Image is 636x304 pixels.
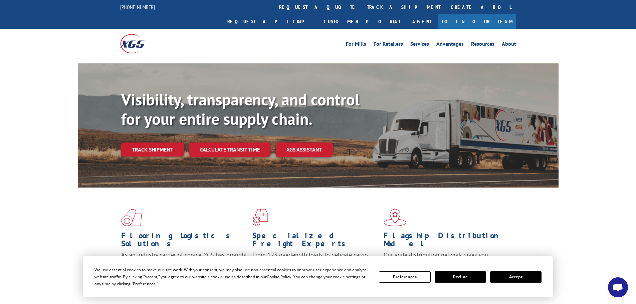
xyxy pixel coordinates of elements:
[252,232,379,251] h1: Specialized Freight Experts
[121,89,360,129] b: Visibility, transparency, and control for your entire supply chain.
[384,209,407,226] img: xgs-icon-flagship-distribution-model-red
[406,14,438,29] a: Agent
[490,271,542,283] button: Accept
[471,41,494,49] a: Resources
[252,209,268,226] img: xgs-icon-focused-on-flooring-red
[121,209,142,226] img: xgs-icon-total-supply-chain-intelligence-red
[346,41,366,49] a: For Mills
[502,41,516,49] a: About
[121,251,247,275] span: As an industry carrier of choice, XGS has brought innovation and dedication to flooring logistics...
[189,142,270,157] a: Calculate transit time
[120,4,155,10] a: [PHONE_NUMBER]
[222,14,319,29] a: Request a pickup
[436,41,464,49] a: Advantages
[438,14,516,29] a: Join Our Team
[133,281,156,287] span: Preferences
[410,41,429,49] a: Services
[379,271,430,283] button: Preferences
[252,251,379,281] p: From 123 overlength loads to delicate cargo, our experienced staff knows the best way to move you...
[94,266,371,287] div: We use essential cookies to make our site work. With your consent, we may also use non-essential ...
[83,256,553,297] div: Cookie Consent Prompt
[384,232,510,251] h1: Flagship Distribution Model
[121,232,247,251] h1: Flooring Logistics Solutions
[267,274,291,280] span: Cookie Policy
[608,277,628,297] div: Open chat
[435,271,486,283] button: Decline
[121,142,184,157] a: Track shipment
[384,251,506,267] span: Our agile distribution network gives you nationwide inventory management on demand.
[374,41,403,49] a: For Retailers
[276,142,333,157] a: XGS ASSISTANT
[319,14,406,29] a: Customer Portal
